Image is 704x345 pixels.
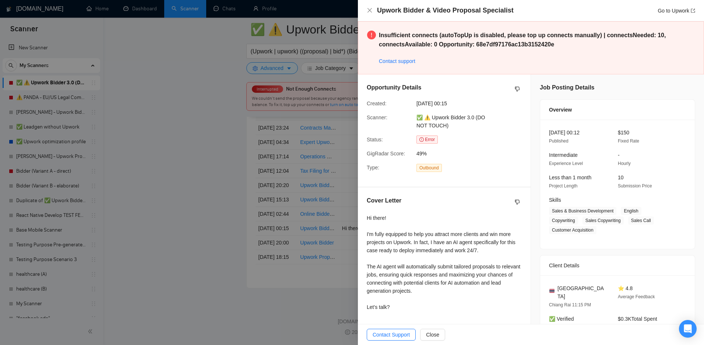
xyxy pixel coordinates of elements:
span: - [618,152,620,158]
span: [GEOGRAPHIC_DATA] [557,284,606,300]
span: Created: [367,101,387,106]
span: dislike [515,86,520,92]
span: Type: [367,165,379,170]
span: Error [416,135,438,144]
button: dislike [513,198,522,207]
span: Submission Price [618,183,652,189]
span: Less than 1 month [549,175,591,180]
span: [DATE] 00:15 [416,99,527,108]
span: ⭐ 4.8 [618,285,633,291]
span: close [367,7,373,13]
span: Average Feedback [618,294,655,299]
button: Close [367,7,373,14]
span: Fixed Rate [618,138,639,144]
span: Project Length [549,183,577,189]
h5: Cover Letter [367,196,401,205]
img: 🇹🇭 [549,288,555,293]
button: dislike [513,85,522,94]
span: dislike [515,199,520,205]
span: Skills [549,197,561,203]
span: exclamation-circle [419,137,424,142]
h5: Opportunity Details [367,83,421,92]
span: Sales & Business Development [549,207,616,215]
span: Contact Support [373,331,410,339]
span: Sales Call [628,216,654,225]
button: Contact Support [367,329,416,341]
span: Published [549,138,569,144]
a: Contact support [379,58,415,64]
span: Experience Level [549,161,583,166]
span: GigRadar Score: [367,151,405,156]
span: Status: [367,137,383,142]
span: exclamation-circle [367,31,376,39]
span: Scanner: [367,115,387,120]
h4: Upwork Bidder & Video Proposal Specialist [377,6,514,15]
span: $0.3K Total Spent [618,316,657,322]
span: Hourly [618,161,631,166]
span: Customer Acquisition [549,226,596,234]
span: Overview [549,106,572,114]
div: Open Intercom Messenger [679,320,697,338]
span: [DATE] 00:12 [549,130,580,135]
span: Copywriting [549,216,578,225]
span: export [691,8,695,13]
button: Close [420,329,445,341]
h5: Job Posting Details [540,83,594,92]
span: ✅ Verified [549,316,574,322]
span: Chiang Rai 11:15 PM [549,302,591,307]
div: Client Details [549,256,686,275]
span: 10 [618,175,624,180]
span: Outbound [416,164,442,172]
span: 49% [416,149,527,158]
span: $150 [618,130,629,135]
div: Hi there! I'm fully equipped to help you attract more clients and win more projects on Upwork. In... [367,214,522,311]
span: English [621,207,641,215]
span: ✅ ⚠️ Upwork Bidder 3.0 (DO NOT TOUCH) [416,115,485,129]
span: Sales Copywriting [582,216,624,225]
span: Close [426,331,439,339]
a: Go to Upworkexport [658,8,695,14]
span: Intermediate [549,152,578,158]
strong: Insufficient connects (autoTopUp is disabled, please top up connects manually) | connectsNeeded: ... [379,32,666,47]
